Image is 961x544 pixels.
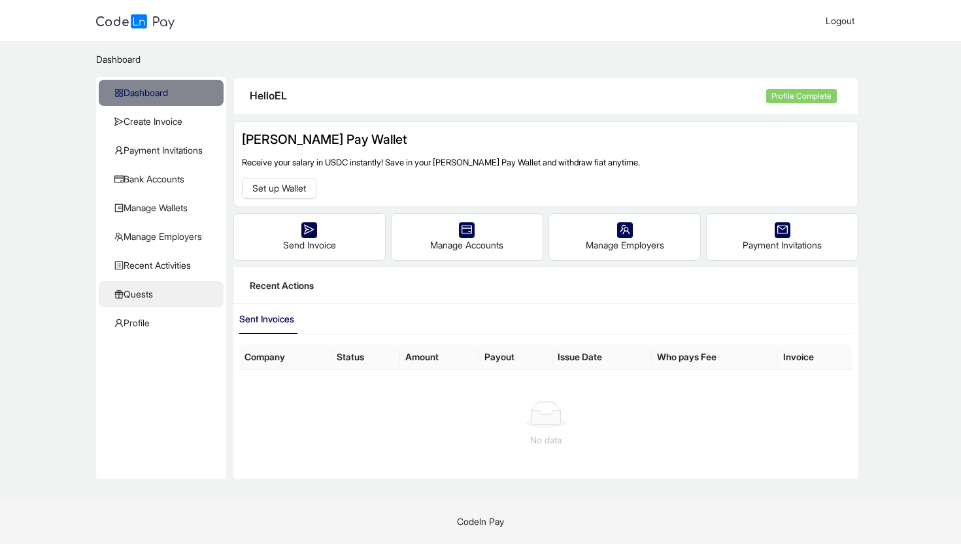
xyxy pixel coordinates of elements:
div: Hello [250,88,767,104]
span: profile [114,261,124,270]
a: Profile Complete [766,88,842,103]
span: wallet [114,203,124,212]
h2: [PERSON_NAME] Pay Wallet [242,129,851,150]
span: user [114,318,124,328]
p: No data [255,433,836,447]
div: Recent Actions [250,279,843,293]
span: send [304,224,314,235]
span: Dashboard [114,80,213,106]
span: Profile Complete [766,89,837,103]
span: Recent Activities [114,252,213,279]
th: Payout [479,345,552,370]
span: team [620,224,630,235]
div: Sent Invoices [239,312,294,326]
button: Set up Wallet [242,178,316,199]
th: Invoice [778,345,852,370]
span: credit-card [462,224,472,235]
span: Dashboard [96,54,141,65]
span: send [114,117,124,126]
span: Payment Invitations [114,137,213,163]
span: Create Invoice [114,109,213,135]
span: mail [777,224,788,235]
img: logo [96,14,175,29]
p: Receive your salary in USDC instantly! Save in your [PERSON_NAME] Pay Wallet and withdraw fiat an... [242,156,851,169]
span: Quests [114,281,213,307]
th: Status [331,345,400,370]
th: Company [239,345,331,370]
span: team [114,232,124,241]
span: credit-card [114,175,124,184]
div: Payment Invitations [707,214,858,260]
span: user-add [114,146,124,155]
span: Bank Accounts [114,166,213,192]
th: Amount [400,345,479,370]
th: Who pays Fee [652,345,778,370]
span: Manage Employers [114,224,213,250]
span: gift [114,290,124,299]
span: appstore [114,88,124,97]
span: Set up Wallet [252,181,306,195]
div: Send Invoice [234,214,385,260]
span: Manage Wallets [114,195,213,221]
div: Manage Accounts [392,214,543,260]
th: Issue Date [552,345,652,370]
span: Logout [826,15,854,26]
span: EL [275,89,287,102]
div: Manage Employers [549,214,700,260]
span: Profile [114,310,213,336]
